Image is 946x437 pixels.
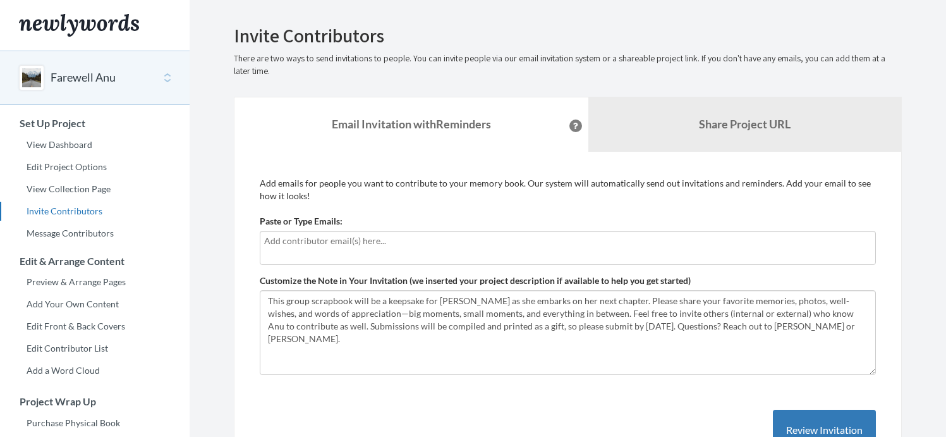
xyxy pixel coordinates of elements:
[260,290,876,375] textarea: This group scrapbook will be a keepsake for [PERSON_NAME] as she embarks on her next chapter. Ple...
[19,14,139,37] img: Newlywords logo
[1,118,190,129] h3: Set Up Project
[332,117,491,131] strong: Email Invitation with Reminders
[234,25,902,46] h2: Invite Contributors
[260,274,691,287] label: Customize the Note in Your Invitation (we inserted your project description if available to help ...
[260,215,343,228] label: Paste or Type Emails:
[234,52,902,78] p: There are two ways to send invitations to people. You can invite people via our email invitation ...
[260,177,876,202] p: Add emails for people you want to contribute to your memory book. Our system will automatically s...
[51,70,116,86] button: Farewell Anu
[1,396,190,407] h3: Project Wrap Up
[699,117,791,131] b: Share Project URL
[1,255,190,267] h3: Edit & Arrange Content
[264,234,871,248] input: Add contributor email(s) here...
